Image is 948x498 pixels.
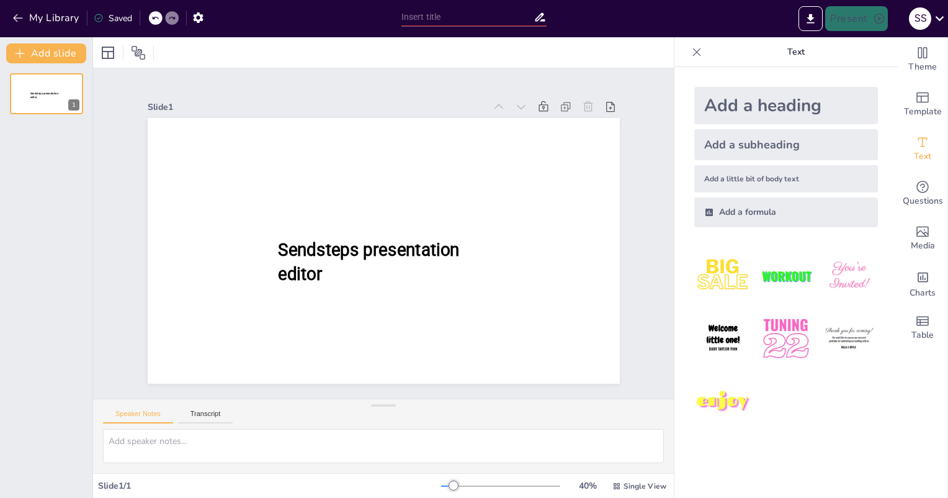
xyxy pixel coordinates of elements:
[898,171,947,216] div: Get real-time input from your audience
[911,328,934,342] span: Table
[694,373,752,431] img: 7.jpeg
[30,92,58,99] span: Sendsteps presentation editor
[624,481,666,491] span: Single View
[278,240,460,284] span: Sendsteps presentation editor
[694,87,878,124] div: Add a heading
[94,12,132,24] div: Saved
[898,306,947,350] div: Add a table
[98,43,118,63] div: Layout
[9,8,84,28] button: My Library
[898,216,947,261] div: Add images, graphics, shapes or video
[820,310,878,368] img: 6.jpeg
[904,105,942,119] span: Template
[694,197,878,227] div: Add a formula
[910,286,936,300] span: Charts
[757,310,815,368] img: 5.jpeg
[148,101,486,113] div: Slide 1
[694,165,878,192] div: Add a little bit of body text
[898,261,947,306] div: Add charts and graphs
[898,37,947,82] div: Change the overall theme
[909,6,931,31] button: s s
[909,7,931,30] div: s s
[911,239,935,253] span: Media
[68,99,79,111] div: 1
[825,6,887,31] button: Present
[98,480,441,492] div: Slide 1 / 1
[6,43,86,63] button: Add slide
[131,45,146,60] span: Position
[103,410,173,423] button: Speaker Notes
[898,82,947,127] div: Add ready made slides
[10,73,83,114] div: 1
[694,247,752,305] img: 1.jpeg
[707,37,885,67] p: Text
[914,150,931,163] span: Text
[178,410,233,423] button: Transcript
[798,6,823,31] button: Export to PowerPoint
[573,480,602,492] div: 40 %
[820,247,878,305] img: 3.jpeg
[757,247,815,305] img: 2.jpeg
[401,8,534,26] input: Insert title
[694,129,878,160] div: Add a subheading
[908,60,937,74] span: Theme
[903,194,943,208] span: Questions
[898,127,947,171] div: Add text boxes
[694,310,752,368] img: 4.jpeg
